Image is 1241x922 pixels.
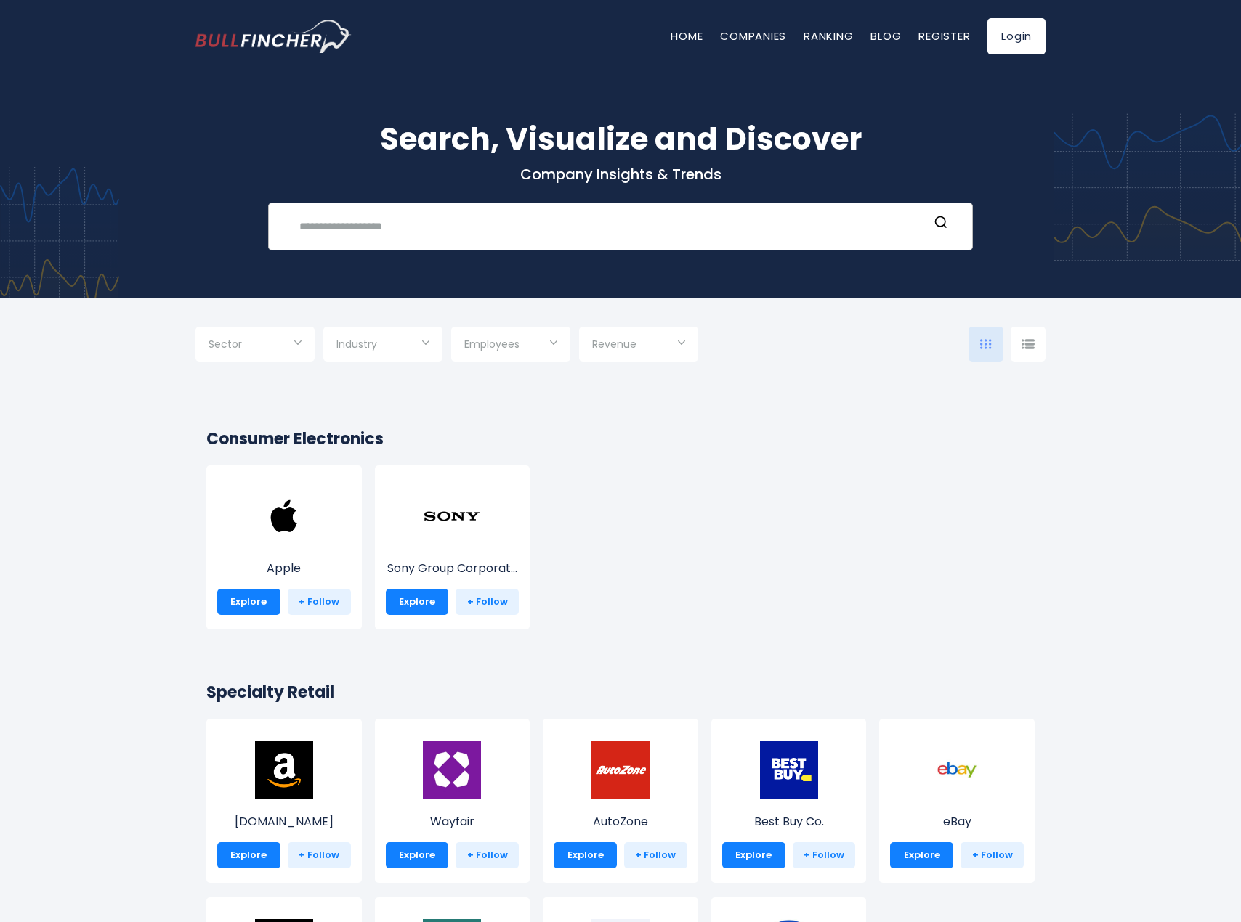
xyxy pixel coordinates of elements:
[870,28,901,44] a: Blog
[217,589,280,615] a: Explore
[195,165,1046,184] p: Company Insights & Trends
[722,767,856,831] a: Best Buy Co.
[386,842,449,868] a: Explore
[456,589,519,615] a: + Follow
[206,427,1035,451] h2: Consumer Electronics
[980,339,992,349] img: icon-comp-grid.svg
[554,813,687,831] p: AutoZone
[890,842,953,868] a: Explore
[890,813,1024,831] p: eBay
[386,589,449,615] a: Explore
[722,813,856,831] p: Best Buy Co.
[423,487,481,545] img: SONY.png
[592,333,685,359] input: Selection
[624,842,687,868] a: + Follow
[209,333,302,359] input: Selection
[671,28,703,44] a: Home
[255,741,313,799] img: AMZN.png
[554,842,617,868] a: Explore
[918,28,970,44] a: Register
[464,338,520,351] span: Employees
[793,842,856,868] a: + Follow
[288,589,351,615] a: + Follow
[217,842,280,868] a: Explore
[591,741,650,799] img: AZO.png
[217,813,351,831] p: Amazon.com
[336,338,377,351] span: Industry
[961,842,1024,868] a: + Follow
[931,215,950,234] button: Search
[464,333,557,359] input: Selection
[720,28,786,44] a: Companies
[336,333,429,359] input: Selection
[217,767,351,831] a: [DOMAIN_NAME]
[206,680,1035,704] h2: Specialty Retail
[592,338,636,351] span: Revenue
[722,842,785,868] a: Explore
[288,842,351,868] a: + Follow
[760,741,818,799] img: BBY.png
[255,487,313,545] img: AAPL.png
[386,514,520,577] a: Sony Group Corporat...
[423,741,481,799] img: W.png
[195,20,352,53] img: bullfincher logo
[386,767,520,831] a: Wayfair
[195,116,1046,162] h1: Search, Visualize and Discover
[217,514,351,577] a: Apple
[1022,339,1035,349] img: icon-comp-list-view.svg
[386,560,520,577] p: Sony Group Corporation
[804,28,853,44] a: Ranking
[217,560,351,577] p: Apple
[456,842,519,868] a: + Follow
[928,741,986,799] img: EBAY.png
[195,20,352,53] a: Go to homepage
[987,18,1046,54] a: Login
[386,813,520,831] p: Wayfair
[209,338,242,351] span: Sector
[554,767,687,831] a: AutoZone
[890,767,1024,831] a: eBay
